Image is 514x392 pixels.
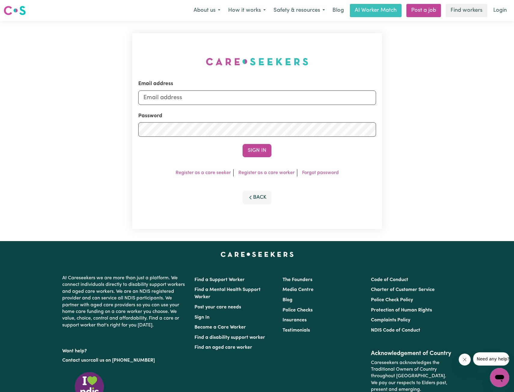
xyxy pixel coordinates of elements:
[194,335,265,340] a: Find a disability support worker
[490,368,509,387] iframe: Button to launch messaging window
[190,4,224,17] button: About us
[194,345,252,350] a: Find an aged care worker
[371,350,452,357] h2: Acknowledgement of Country
[270,4,329,17] button: Safety & resources
[459,354,471,366] iframe: Close message
[62,345,187,354] p: Want help?
[62,358,86,363] a: Contact us
[283,298,292,302] a: Blog
[490,4,510,17] a: Login
[446,4,487,17] a: Find workers
[194,325,246,330] a: Become a Care Worker
[176,170,231,175] a: Register as a care seeker
[371,318,410,323] a: Complaints Policy
[194,287,261,299] a: Find a Mental Health Support Worker
[473,352,509,366] iframe: Message from company
[138,80,173,88] label: Email address
[62,272,187,331] p: At Careseekers we are more than just a platform. We connect individuals directly to disability su...
[90,358,155,363] a: call us on [PHONE_NUMBER]
[194,315,210,320] a: Sign In
[406,4,441,17] a: Post a job
[283,318,307,323] a: Insurances
[371,328,420,333] a: NDIS Code of Conduct
[4,5,26,16] img: Careseekers logo
[329,4,347,17] a: Blog
[350,4,402,17] a: AI Worker Match
[243,191,271,204] button: Back
[194,277,245,282] a: Find a Support Worker
[4,4,26,17] a: Careseekers logo
[194,305,241,310] a: Post your care needs
[371,308,432,313] a: Protection of Human Rights
[371,287,435,292] a: Charter of Customer Service
[302,170,339,175] a: Forgot password
[238,170,295,175] a: Register as a care worker
[371,277,408,282] a: Code of Conduct
[4,4,36,9] span: Need any help?
[62,355,187,366] p: or
[224,4,270,17] button: How it works
[221,252,294,257] a: Careseekers home page
[283,328,310,333] a: Testimonials
[283,277,312,282] a: The Founders
[371,298,413,302] a: Police Check Policy
[138,112,162,120] label: Password
[283,287,314,292] a: Media Centre
[283,308,313,313] a: Police Checks
[243,144,271,157] button: Sign In
[138,90,376,105] input: Email address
